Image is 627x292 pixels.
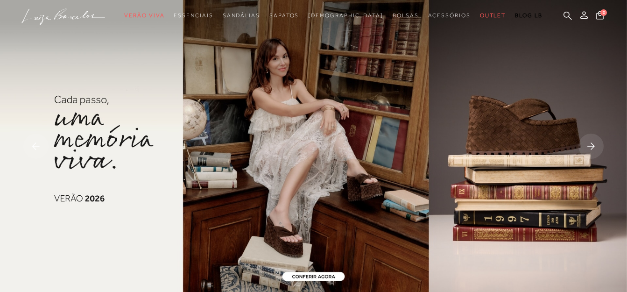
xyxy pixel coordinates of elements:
span: Essenciais [174,12,213,19]
a: noSubCategoriesText [174,7,213,24]
span: Acessórios [428,12,471,19]
span: 0 [600,9,607,16]
span: BLOG LB [515,12,542,19]
a: noSubCategoriesText [428,7,471,24]
a: noSubCategoriesText [308,7,383,24]
span: Sapatos [269,12,299,19]
span: Verão Viva [124,12,164,19]
span: Bolsas [393,12,419,19]
a: noSubCategoriesText [269,7,299,24]
a: noSubCategoriesText [480,7,506,24]
span: Sandálias [223,12,260,19]
span: [DEMOGRAPHIC_DATA] [308,12,383,19]
a: noSubCategoriesText [124,7,164,24]
span: Outlet [480,12,506,19]
a: BLOG LB [515,7,542,24]
a: noSubCategoriesText [223,7,260,24]
button: 0 [593,10,606,23]
a: noSubCategoriesText [393,7,419,24]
